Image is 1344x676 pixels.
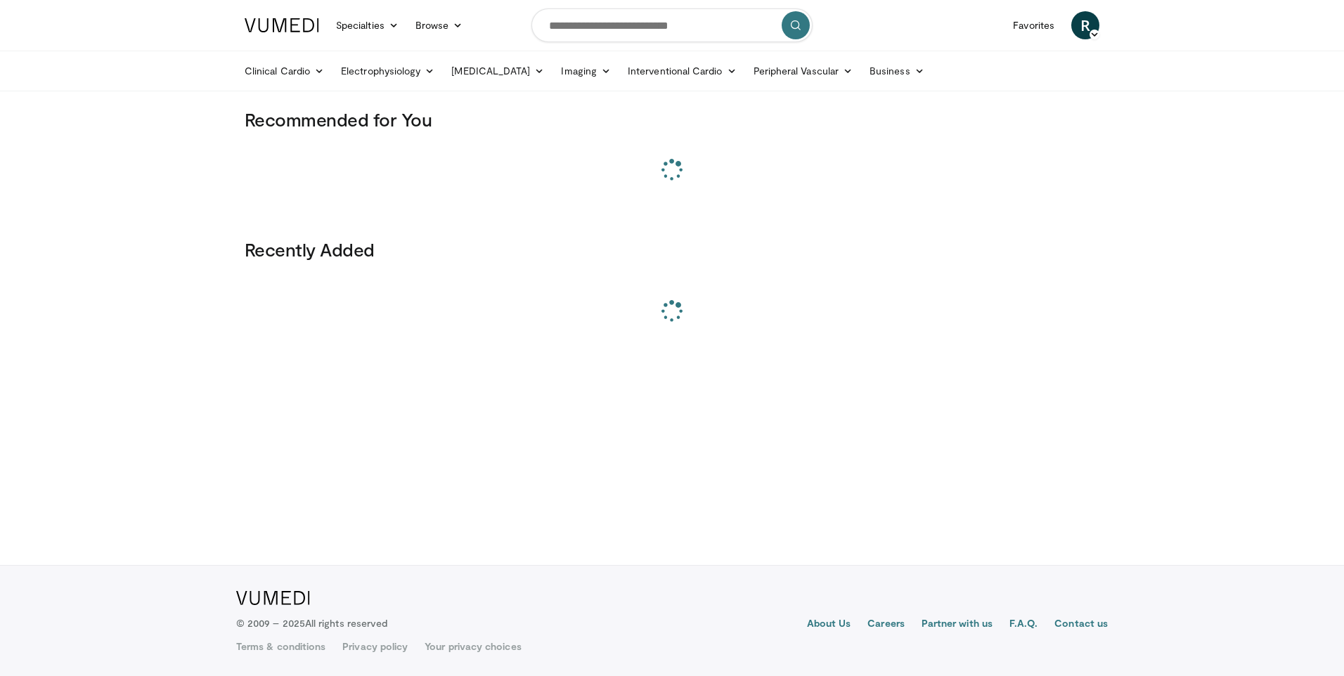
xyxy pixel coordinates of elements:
a: Browse [407,11,472,39]
h3: Recently Added [245,238,1099,261]
img: VuMedi Logo [236,591,310,605]
a: Terms & conditions [236,639,325,654]
input: Search topics, interventions [531,8,813,42]
a: Imaging [553,57,619,85]
a: Specialties [328,11,407,39]
a: F.A.Q. [1009,616,1038,633]
h3: Recommended for You [245,108,1099,131]
a: Peripheral Vascular [745,57,861,85]
a: Privacy policy [342,639,408,654]
a: [MEDICAL_DATA] [443,57,553,85]
a: Partner with us [922,616,993,633]
a: Contact us [1054,616,1108,633]
img: VuMedi Logo [245,18,319,32]
a: Interventional Cardio [619,57,745,85]
a: R [1071,11,1099,39]
a: Favorites [1004,11,1063,39]
span: All rights reserved [305,617,387,629]
a: Your privacy choices [425,639,521,654]
p: © 2009 – 2025 [236,616,387,630]
a: Clinical Cardio [236,57,332,85]
a: Careers [867,616,905,633]
a: Electrophysiology [332,57,443,85]
a: About Us [807,616,851,633]
a: Business [861,57,933,85]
